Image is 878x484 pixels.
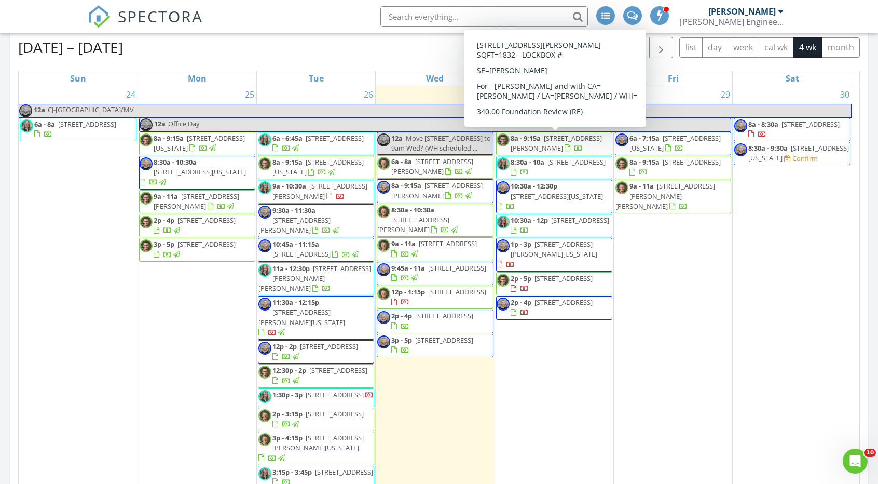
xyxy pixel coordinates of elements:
[34,119,55,129] span: 6a - 8a
[511,192,603,201] span: [STREET_ADDRESS][US_STATE]
[139,238,255,261] a: 3p - 5p [STREET_ADDRESS]
[272,133,364,153] a: 6a - 6:45a [STREET_ADDRESS]
[534,298,593,307] span: [STREET_ADDRESS]
[759,37,794,58] button: cal wk
[258,264,371,293] span: [STREET_ADDRESS][PERSON_NAME][PERSON_NAME]
[377,237,493,261] a: 9a - 11a [STREET_ADDRESS]
[272,409,303,419] span: 2p - 3:15p
[615,156,731,179] a: 8a - 9:15a [STREET_ADDRESS]
[391,133,403,143] span: 12a
[391,311,412,320] span: 2p - 4p
[391,181,483,200] a: 8a - 9:15a [STREET_ADDRESS][PERSON_NAME]
[272,157,364,177] span: [STREET_ADDRESS][US_STATE]
[377,155,493,179] a: 6a - 8a [STREET_ADDRESS][PERSON_NAME]
[124,86,138,103] a: Go to August 24, 2025
[154,157,197,167] span: 8:30a - 10:30a
[377,181,390,194] img: headshotcropped2.jpg
[734,143,747,156] img: headshotcropped2.jpg
[728,37,759,58] button: week
[58,119,116,129] span: [STREET_ADDRESS]
[140,192,153,205] img: cropped.jpg
[377,310,493,333] a: 2p - 4p [STREET_ADDRESS]
[663,157,721,167] span: [STREET_ADDRESS]
[186,71,209,86] a: Monday
[511,157,544,167] span: 8:30a - 10a
[391,157,473,176] span: [STREET_ADDRESS][PERSON_NAME]
[734,142,850,165] a: 8:30a - 9:30a [STREET_ADDRESS][US_STATE] Confirm
[629,157,660,167] span: 8a - 9:15a
[377,286,493,309] a: 12p - 1:15p [STREET_ADDRESS]
[391,287,486,306] a: 12p - 1:15p [STREET_ADDRESS]
[258,206,340,235] a: 9:30a - 11:30a [STREET_ADDRESS][PERSON_NAME]
[679,37,703,58] button: list
[534,274,593,283] span: [STREET_ADDRESS]
[258,364,374,387] a: 12:30p - 2p [STREET_ADDRESS]
[547,157,606,167] span: [STREET_ADDRESS]
[362,86,375,103] a: Go to August 26, 2025
[511,274,531,283] span: 2p - 5p
[258,408,374,431] a: 2p - 3:15p [STREET_ADDRESS]
[391,287,425,297] span: 12p - 1:15p
[272,239,319,249] span: 10:45a - 11:15a
[258,340,374,364] a: 12p - 2p [STREET_ADDRESS]
[88,14,203,36] a: SPECTORA
[154,192,178,201] span: 9a - 11a
[380,6,588,27] input: Search everything...
[272,409,364,428] a: 2p - 3:15p [STREET_ADDRESS]
[139,190,255,213] a: 9a - 11a [STREET_ADDRESS][PERSON_NAME]
[377,133,390,146] img: headshotcropped2.jpg
[719,86,732,103] a: Go to August 29, 2025
[243,86,256,103] a: Go to August 25, 2025
[258,296,374,340] a: 11:30a - 12:15p [STREET_ADDRESS][PERSON_NAME][US_STATE]
[272,390,303,399] span: 1:30p - 3p
[748,119,778,129] span: 8a - 8:30a
[748,119,840,139] a: 8a - 8:30a [STREET_ADDRESS]
[258,133,271,146] img: erin_vogelsquare.jpg
[581,37,619,58] button: [DATE]
[377,205,390,218] img: cropped.jpg
[258,433,271,446] img: cropped.jpg
[154,133,245,153] a: 8a - 9:15a [STREET_ADDRESS][US_STATE]
[748,143,849,163] span: [STREET_ADDRESS][US_STATE]
[258,181,271,194] img: erin_vogelsquare.jpg
[838,86,852,103] a: Go to August 30, 2025
[511,239,597,259] span: [STREET_ADDRESS][PERSON_NAME][US_STATE]
[497,181,510,194] img: headshotcropped2.jpg
[511,274,593,293] a: 2p - 5p [STREET_ADDRESS]
[391,335,412,345] span: 3p - 5p
[496,238,612,272] a: 1p - 3p [STREET_ADDRESS][PERSON_NAME][US_STATE]
[272,264,310,273] span: 11a - 12:30p
[258,342,271,355] img: headshotcropped2.jpg
[391,263,425,273] span: 9:45a - 11a
[377,179,493,203] a: 8a - 9:15a [STREET_ADDRESS][PERSON_NAME]
[139,132,255,155] a: 8a - 9:15a [STREET_ADDRESS][US_STATE]
[272,249,331,259] span: [STREET_ADDRESS]
[272,298,319,307] span: 11:30a - 12:15p
[168,119,199,128] span: Office Day
[415,335,473,345] span: [STREET_ADDRESS]
[391,311,473,330] a: 2p - 4p [STREET_ADDRESS]
[391,157,412,166] span: 6a - 8a
[864,449,876,457] span: 10
[377,263,390,276] img: headshotcropped2.jpg
[734,119,747,132] img: headshotcropped2.jpg
[272,133,303,143] span: 6a - 6:45a
[258,307,345,327] span: [STREET_ADDRESS][PERSON_NAME][US_STATE]
[309,366,367,375] span: [STREET_ADDRESS]
[511,239,531,249] span: 1p - 3p
[258,157,271,170] img: cropped.jpg
[600,86,613,103] a: Go to August 28, 2025
[377,287,390,300] img: cropped.jpg
[272,366,367,385] a: 12:30p - 2p [STREET_ADDRESS]
[258,264,371,293] a: 11a - 12:30p [STREET_ADDRESS][PERSON_NAME][PERSON_NAME]
[391,335,473,355] a: 3p - 5p [STREET_ADDRESS]
[511,298,531,307] span: 2p - 4p
[391,205,434,214] span: 8:30a - 10:30a
[615,157,628,170] img: cropped.jpg
[551,216,609,225] span: [STREET_ADDRESS]
[272,181,367,200] span: [STREET_ADDRESS][PERSON_NAME]
[306,133,364,143] span: [STREET_ADDRESS]
[415,311,473,320] span: [STREET_ADDRESS]
[88,5,111,28] img: The Best Home Inspection Software - Spectora
[306,409,364,419] span: [STREET_ADDRESS]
